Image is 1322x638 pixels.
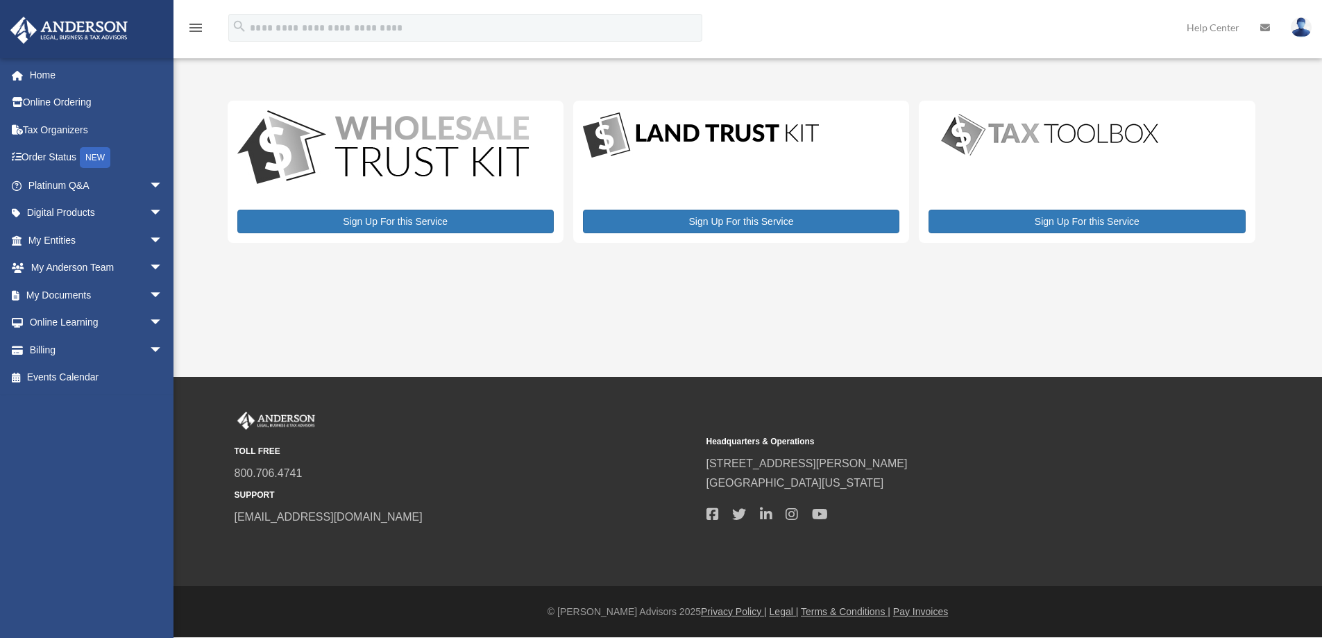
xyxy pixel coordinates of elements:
img: Anderson Advisors Platinum Portal [6,17,132,44]
small: Headquarters & Operations [706,435,1169,449]
a: My Anderson Teamarrow_drop_down [10,254,184,282]
a: My Entitiesarrow_drop_down [10,226,184,254]
small: SUPPORT [235,488,697,503]
a: Home [10,61,184,89]
a: [EMAIL_ADDRESS][DOMAIN_NAME] [235,511,423,523]
a: Sign Up For this Service [929,210,1245,233]
a: Order StatusNEW [10,144,184,172]
a: Events Calendar [10,364,184,392]
a: Online Learningarrow_drop_down [10,309,184,337]
a: [GEOGRAPHIC_DATA][US_STATE] [706,477,884,489]
div: © [PERSON_NAME] Advisors 2025 [173,603,1322,621]
a: Pay Invoices [893,606,948,617]
small: TOLL FREE [235,444,697,459]
a: Sign Up For this Service [583,210,899,233]
span: arrow_drop_down [149,226,177,255]
span: arrow_drop_down [149,199,177,228]
img: User Pic [1291,17,1312,37]
a: My Documentsarrow_drop_down [10,281,184,309]
img: taxtoolbox_new-1.webp [929,110,1171,159]
span: arrow_drop_down [149,254,177,283]
span: arrow_drop_down [149,309,177,337]
span: arrow_drop_down [149,336,177,364]
a: Billingarrow_drop_down [10,336,184,364]
a: 800.706.4741 [235,467,303,479]
span: arrow_drop_down [149,171,177,200]
a: Sign Up For this Service [237,210,554,233]
a: Terms & Conditions | [801,606,890,617]
a: [STREET_ADDRESS][PERSON_NAME] [706,457,908,469]
i: search [232,19,247,34]
a: Tax Organizers [10,116,184,144]
img: WS-Trust-Kit-lgo-1.jpg [237,110,529,187]
a: Platinum Q&Aarrow_drop_down [10,171,184,199]
div: NEW [80,147,110,168]
a: menu [187,24,204,36]
a: Legal | [770,606,799,617]
a: Digital Productsarrow_drop_down [10,199,177,227]
i: menu [187,19,204,36]
a: Privacy Policy | [701,606,767,617]
img: Anderson Advisors Platinum Portal [235,412,318,430]
img: LandTrust_lgo-1.jpg [583,110,819,161]
a: Online Ordering [10,89,184,117]
span: arrow_drop_down [149,281,177,310]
